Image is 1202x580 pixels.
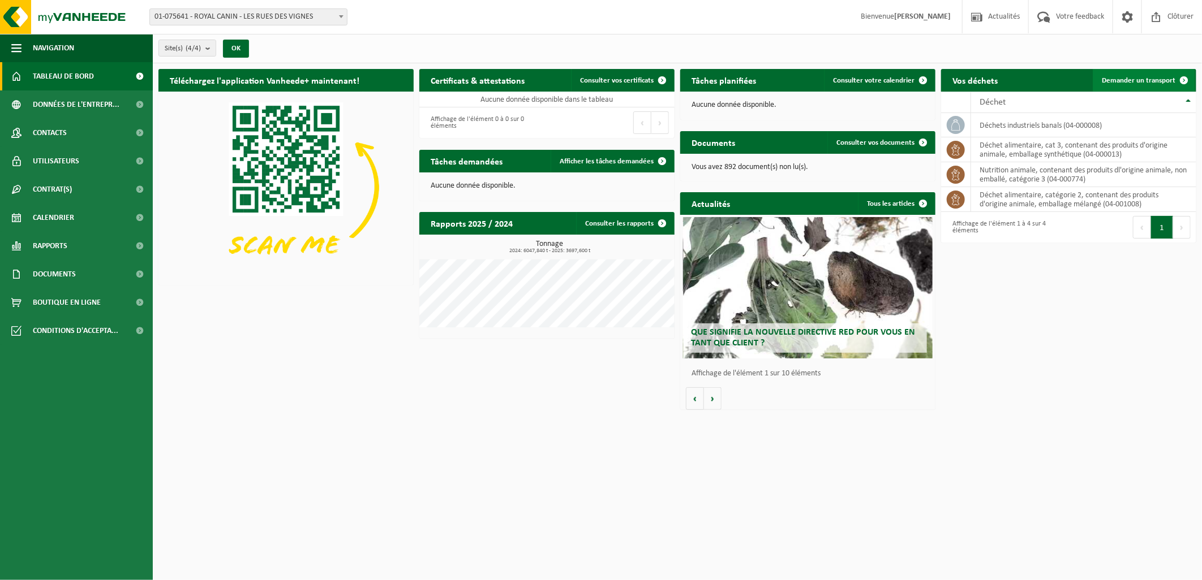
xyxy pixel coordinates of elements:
[150,9,347,25] span: 01-075641 - ROYAL CANIN - LES RUES DES VIGNES
[158,69,371,91] h2: Téléchargez l'application Vanheede+ maintenant!
[894,12,951,21] strong: [PERSON_NAME]
[692,163,924,171] p: Vous avez 892 document(s) non lu(s).
[33,62,94,90] span: Tableau de bord
[419,69,536,91] h2: Certificats & attestations
[686,387,704,410] button: Vorige
[692,328,916,348] span: Que signifie la nouvelle directive RED pour vous en tant que client ?
[158,40,216,57] button: Site(s)(4/4)
[680,69,767,91] h2: Tâches planifiées
[971,187,1196,212] td: déchet alimentaire, catégorie 2, contenant des produits d'origine animale, emballage mélangé (04-...
[33,260,76,288] span: Documents
[947,215,1063,240] div: Affichage de l'élément 1 à 4 sur 4 éléments
[1133,216,1151,239] button: Previous
[33,204,74,232] span: Calendrier
[425,248,675,254] span: 2024: 6047,840 t - 2025: 3697,600 t
[683,217,933,358] a: Que signifie la nouvelle directive RED pour vous en tant que client ?
[551,150,673,172] a: Afficher les tâches demandées
[580,77,654,84] span: Consulter vos certificats
[419,92,675,107] td: Aucune donnée disponible dans le tableau
[571,69,673,92] a: Consulter vos certificats
[149,8,347,25] span: 01-075641 - ROYAL CANIN - LES RUES DES VIGNES
[33,232,67,260] span: Rapports
[692,370,930,378] p: Affichage de l'élément 1 sur 10 éléments
[419,150,514,172] h2: Tâches demandées
[941,69,1009,91] h2: Vos déchets
[1173,216,1191,239] button: Next
[33,147,79,175] span: Utilisateurs
[824,69,934,92] a: Consulter votre calendrier
[223,40,249,58] button: OK
[33,288,101,317] span: Boutique en ligne
[33,90,119,119] span: Données de l'entrepr...
[33,317,118,345] span: Conditions d'accepta...
[833,77,915,84] span: Consulter votre calendrier
[971,113,1196,137] td: déchets industriels banals (04-000008)
[651,111,669,134] button: Next
[560,158,654,165] span: Afficher les tâches demandées
[1093,69,1195,92] a: Demander un transport
[980,98,1006,107] span: Déchet
[425,240,675,254] h3: Tonnage
[158,92,414,283] img: Download de VHEPlus App
[419,212,524,234] h2: Rapports 2025 / 2024
[1102,77,1175,84] span: Demander un transport
[165,40,201,57] span: Site(s)
[827,131,934,154] a: Consulter vos documents
[425,110,542,135] div: Affichage de l'élément 0 à 0 sur 0 éléments
[836,139,915,146] span: Consulter vos documents
[633,111,651,134] button: Previous
[680,192,741,214] h2: Actualités
[576,212,673,235] a: Consulter les rapports
[704,387,722,410] button: Volgende
[33,175,72,204] span: Contrat(s)
[858,192,934,215] a: Tous les articles
[33,119,67,147] span: Contacts
[680,131,746,153] h2: Documents
[692,101,924,109] p: Aucune donnée disponible.
[33,34,74,62] span: Navigation
[971,137,1196,162] td: déchet alimentaire, cat 3, contenant des produits d'origine animale, emballage synthétique (04-00...
[186,45,201,52] count: (4/4)
[971,162,1196,187] td: nutrition animale, contenant des produits dl'origine animale, non emballé, catégorie 3 (04-000774)
[1151,216,1173,239] button: 1
[431,182,663,190] p: Aucune donnée disponible.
